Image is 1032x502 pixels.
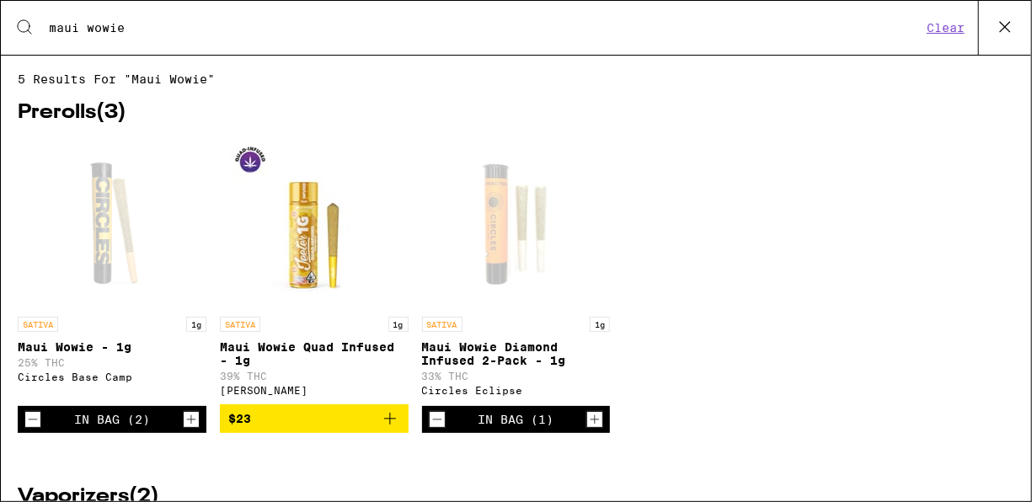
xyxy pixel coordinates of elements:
[422,317,463,332] p: SATIVA
[220,340,409,367] p: Maui Wowie Quad Infused - 1g
[422,385,611,396] div: Circles Eclipse
[230,140,398,308] img: Jeeter - Maui Wowie Quad Infused - 1g
[422,371,611,382] p: 33% THC
[586,411,603,428] button: Increment
[922,20,970,35] button: Clear
[220,404,409,433] button: Add to bag
[18,140,206,406] a: Open page for Maui Wowie - 1g from Circles Base Camp
[186,317,206,332] p: 1g
[220,140,409,404] a: Open page for Maui Wowie Quad Infused - 1g from Jeeter
[24,411,41,428] button: Decrement
[422,340,611,367] p: Maui Wowie Diamond Infused 2-Pack - 1g
[590,317,610,332] p: 1g
[18,103,1014,123] h2: Prerolls ( 3 )
[74,413,150,426] div: In Bag (2)
[422,140,611,406] a: Open page for Maui Wowie Diamond Infused 2-Pack - 1g from Circles Eclipse
[10,12,121,25] span: Hi. Need any help?
[18,317,58,332] p: SATIVA
[183,411,200,428] button: Increment
[18,340,206,354] p: Maui Wowie - 1g
[18,371,206,382] div: Circles Base Camp
[429,411,446,428] button: Decrement
[388,317,409,332] p: 1g
[220,385,409,396] div: [PERSON_NAME]
[220,371,409,382] p: 39% THC
[220,317,260,332] p: SATIVA
[228,412,251,425] span: $23
[18,72,1014,86] span: 5 results for "maui wowie"
[18,357,206,368] p: 25% THC
[478,413,553,426] div: In Bag (1)
[48,20,922,35] input: Search for products & categories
